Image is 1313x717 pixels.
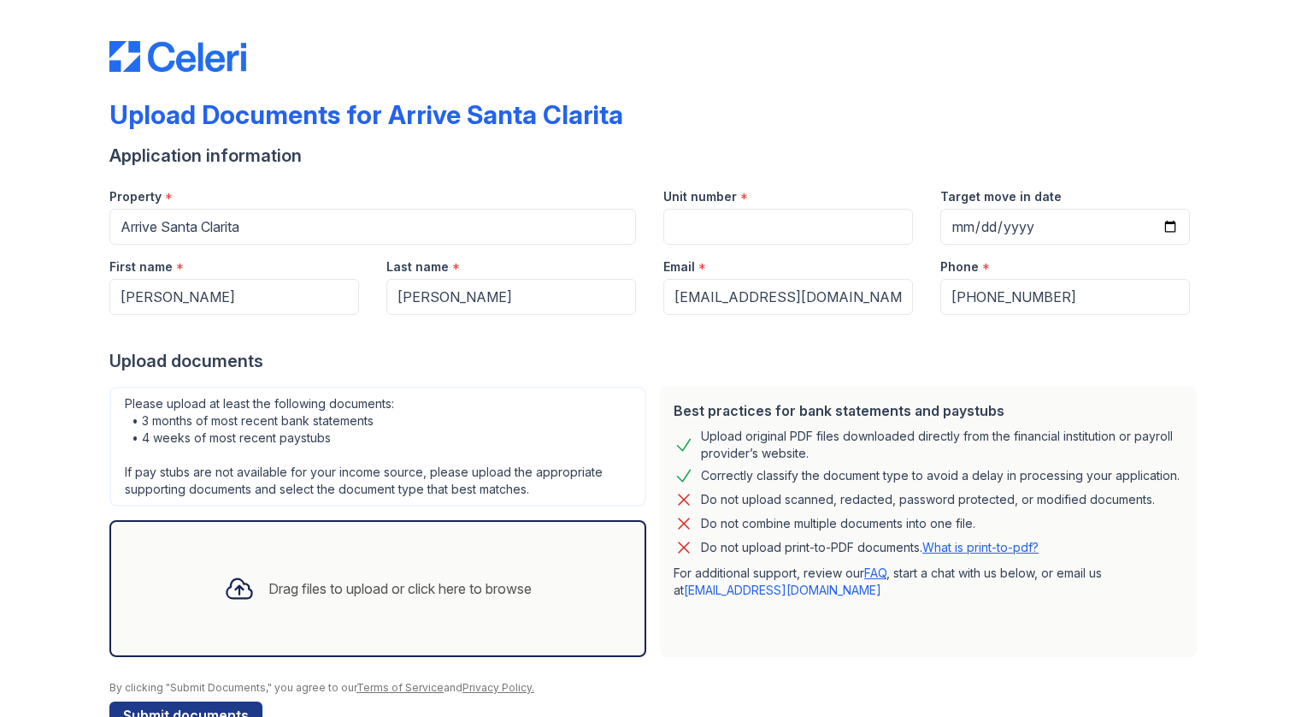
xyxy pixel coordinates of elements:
[864,566,886,580] a: FAQ
[109,258,173,276] label: First name
[684,583,881,597] a: [EMAIL_ADDRESS][DOMAIN_NAME]
[109,188,162,205] label: Property
[386,258,449,276] label: Last name
[356,681,444,694] a: Terms of Service
[462,681,534,694] a: Privacy Policy.
[674,565,1183,599] p: For additional support, review our , start a chat with us below, or email us at
[109,387,646,507] div: Please upload at least the following documents: • 3 months of most recent bank statements • 4 wee...
[663,258,695,276] label: Email
[674,400,1183,421] div: Best practices for bank statements and paystubs
[701,539,1039,556] p: Do not upload print-to-PDF documents.
[663,188,737,205] label: Unit number
[701,489,1155,510] div: Do not upload scanned, redacted, password protected, or modified documents.
[109,144,1204,168] div: Application information
[940,258,979,276] label: Phone
[940,188,1062,205] label: Target move in date
[109,681,1204,695] div: By clicking "Submit Documents," you agree to our and
[922,540,1039,554] a: What is print-to-pdf?
[109,99,623,130] div: Upload Documents for Arrive Santa Clarita
[701,465,1180,486] div: Correctly classify the document type to avoid a delay in processing your application.
[109,41,246,72] img: CE_Logo_Blue-a8612792a0a2168367f1c8372b55b34899dd931a85d93a1a3d3e32e68fde9ad4.png
[109,349,1204,373] div: Upload documents
[701,513,975,534] div: Do not combine multiple documents into one file.
[268,578,532,599] div: Drag files to upload or click here to browse
[701,428,1183,462] div: Upload original PDF files downloaded directly from the financial institution or payroll provider’...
